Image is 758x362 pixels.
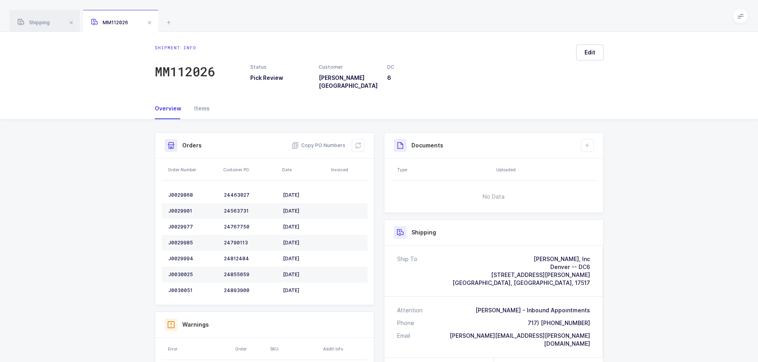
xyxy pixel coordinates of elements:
div: 24790113 [224,240,277,246]
div: 24463027 [224,192,277,198]
div: Denver -- DC6 [452,263,590,271]
div: Type [397,166,491,173]
div: Attention [397,306,423,314]
div: [DATE] [283,208,325,214]
div: [DATE] [283,287,325,294]
div: [PERSON_NAME][EMAIL_ADDRESS][PERSON_NAME][DOMAIN_NAME] [410,332,590,348]
div: [DATE] [283,240,325,246]
div: Status [250,64,309,71]
div: DC [387,64,446,71]
div: Shipment info [155,45,215,51]
div: Addtl Info [323,346,353,352]
div: Phone [397,319,414,327]
h3: Orders [182,141,202,149]
h3: Documents [411,141,443,149]
h3: Warnings [182,321,209,329]
div: 24893900 [224,287,277,294]
h3: Shipping [411,228,436,236]
div: Customer [319,64,378,71]
div: [DATE] [283,224,325,230]
div: 24855059 [224,271,277,278]
span: No Data [442,185,545,209]
div: Uploaded [496,166,594,173]
div: [DATE] [283,271,325,278]
h3: Pick Review [250,74,309,82]
div: [PERSON_NAME], Inc [452,255,590,263]
div: J0029977 [168,224,218,230]
div: J0029985 [168,240,218,246]
span: Edit [585,48,595,56]
div: [PERSON_NAME] - Inbound Appointments [475,306,590,314]
div: SKU [270,346,318,352]
span: MM112026 [91,19,128,25]
h3: [PERSON_NAME] [GEOGRAPHIC_DATA] [319,74,378,90]
div: Ship To [397,255,417,287]
div: [STREET_ADDRESS][PERSON_NAME] [452,271,590,279]
div: J0030051 [168,287,218,294]
button: Edit [576,45,604,60]
div: Customer PO [223,166,277,173]
div: Overview [155,98,188,119]
div: Error [168,346,230,352]
div: Email [397,332,410,348]
span: Shipping [18,19,50,25]
div: Date [282,166,326,173]
div: Invoiced [331,166,365,173]
div: Items [188,98,210,119]
div: 24563731 [224,208,277,214]
div: J0029868 [168,192,218,198]
div: 717) [PHONE_NUMBER] [528,319,590,327]
span: [GEOGRAPHIC_DATA], [GEOGRAPHIC_DATA], 17517 [452,279,590,286]
div: J0029901 [168,208,218,214]
div: J0030025 [168,271,218,278]
div: 24812484 [224,256,277,262]
h3: 6 [387,74,446,82]
div: [DATE] [283,192,325,198]
button: Copy PO Numbers [292,141,345,149]
div: 24767750 [224,224,277,230]
div: [DATE] [283,256,325,262]
div: Order Number [168,166,218,173]
div: J0029994 [168,256,218,262]
div: Order [235,346,265,352]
